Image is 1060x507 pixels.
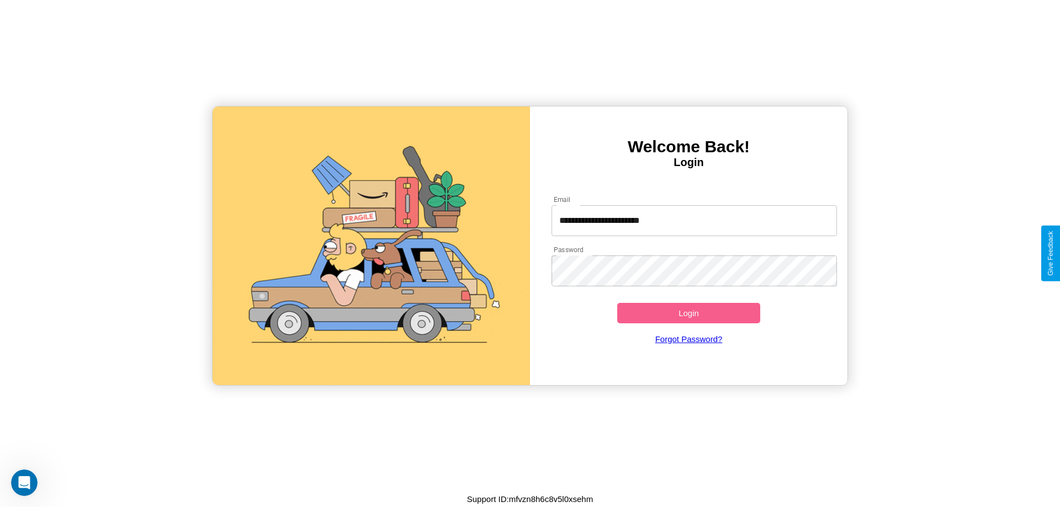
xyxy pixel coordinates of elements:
[554,195,571,204] label: Email
[530,137,847,156] h3: Welcome Back!
[554,245,583,254] label: Password
[1047,231,1054,276] div: Give Feedback
[11,469,38,496] iframe: Intercom live chat
[546,323,832,355] a: Forgot Password?
[617,303,760,323] button: Login
[467,492,593,506] p: Support ID: mfvzn8h6c8v5l0xsehm
[530,156,847,169] h4: Login
[213,106,530,385] img: gif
